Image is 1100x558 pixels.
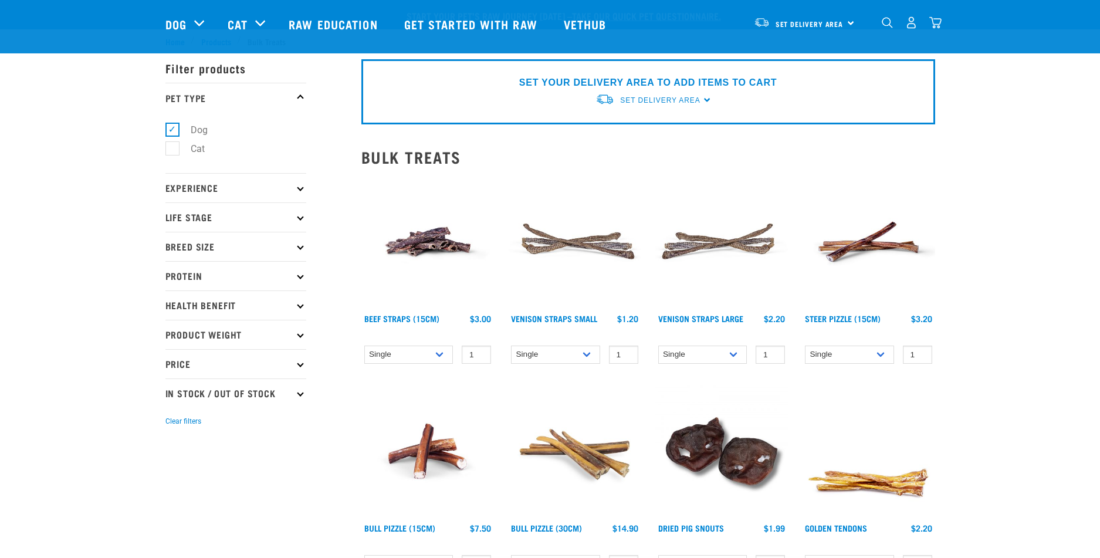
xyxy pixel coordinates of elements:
div: $14.90 [612,523,638,533]
label: Dog [172,123,212,137]
a: Cat [228,15,248,33]
a: Venison Straps Large [658,316,743,320]
div: $1.20 [617,314,638,323]
p: Product Weight [165,320,306,349]
img: Venison Straps [508,175,641,309]
p: Life Stage [165,202,306,232]
input: 1 [609,346,638,364]
a: Get started with Raw [392,1,552,48]
div: $3.00 [470,314,491,323]
a: Steer Pizzle (15cm) [805,316,881,320]
a: Dog [165,15,187,33]
img: van-moving.png [595,93,614,106]
div: $2.20 [764,314,785,323]
img: Raw Essentials Beef Straps 15cm 6 Pack [361,175,495,309]
div: $2.20 [911,523,932,533]
a: Dried Pig Snouts [658,526,724,530]
h2: Bulk Treats [361,148,935,166]
a: Beef Straps (15cm) [364,316,439,320]
a: Raw Education [277,1,392,48]
p: Experience [165,173,306,202]
input: 1 [903,346,932,364]
div: $3.20 [911,314,932,323]
img: van-moving.png [754,17,770,28]
p: Pet Type [165,83,306,112]
p: Protein [165,261,306,290]
a: Bull Pizzle (30cm) [511,526,582,530]
div: $1.99 [764,523,785,533]
img: 1293 Golden Tendons 01 [802,385,935,518]
input: 1 [462,346,491,364]
span: Set Delivery Area [776,22,844,26]
label: Cat [172,141,209,156]
div: $7.50 [470,523,491,533]
a: Bull Pizzle (15cm) [364,526,435,530]
img: Bull Pizzle 30cm for Dogs [508,385,641,518]
p: In Stock / Out Of Stock [165,378,306,408]
p: SET YOUR DELIVERY AREA TO ADD ITEMS TO CART [519,76,777,90]
button: Clear filters [165,416,201,427]
img: Stack of 3 Venison Straps Treats for Pets [655,175,788,309]
p: Price [165,349,306,378]
img: home-icon-1@2x.png [882,17,893,28]
img: home-icon@2x.png [929,16,942,29]
img: Raw Essentials Steer Pizzle 15cm [802,175,935,309]
a: Vethub [552,1,621,48]
img: IMG 9990 [655,385,788,518]
img: Bull Pizzle [361,385,495,518]
p: Breed Size [165,232,306,261]
a: Venison Straps Small [511,316,597,320]
input: 1 [756,346,785,364]
p: Filter products [165,53,306,83]
span: Set Delivery Area [620,96,700,104]
p: Health Benefit [165,290,306,320]
img: user.png [905,16,918,29]
a: Golden Tendons [805,526,867,530]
